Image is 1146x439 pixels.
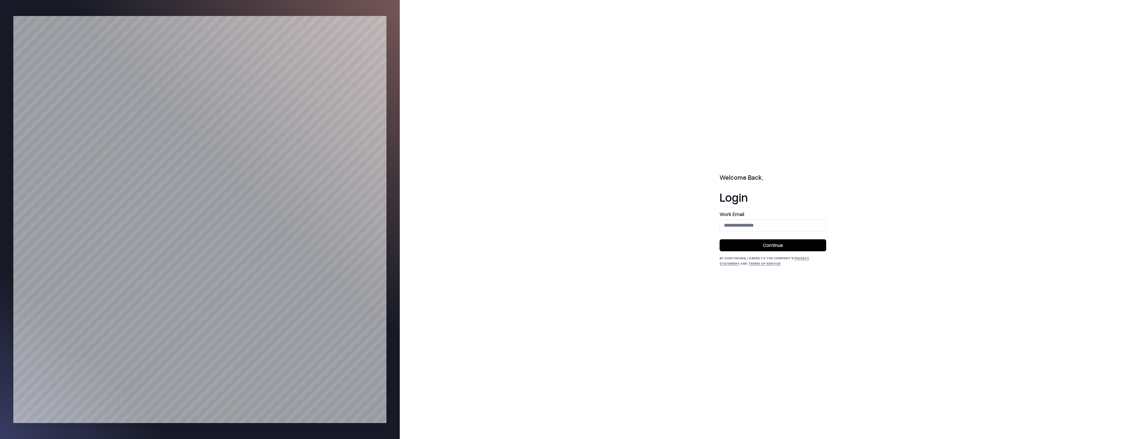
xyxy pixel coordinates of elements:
a: Privacy Statement [720,256,809,265]
div: By continuing, I agree to the Company's and [720,255,826,266]
button: Continue [720,239,826,251]
h1: Login [720,190,826,204]
label: Work Email [720,212,826,217]
a: Terms of Service [748,261,781,265]
h2: Welcome Back, [720,173,826,182]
